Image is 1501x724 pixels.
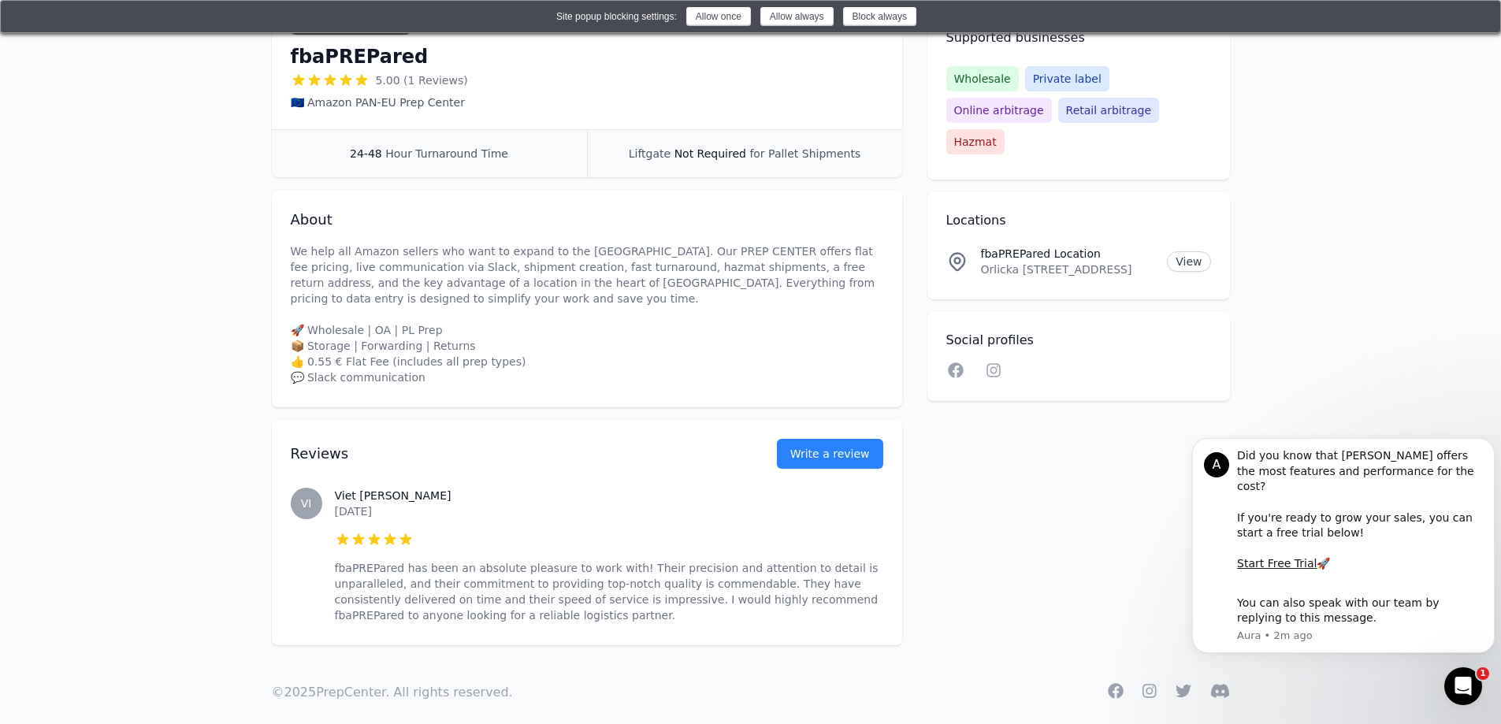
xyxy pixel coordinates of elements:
h3: Viet [PERSON_NAME] [335,488,883,503]
p: 🇪🇺 Amazon PAN-EU Prep Center [291,95,468,110]
iframe: Intercom notifications message [1186,434,1501,713]
span: Wholesale [946,66,1019,91]
span: Liftgate [629,147,671,160]
span: VI [301,498,312,509]
h2: About [291,209,883,231]
span: 1 [1477,667,1489,680]
button: Block always [843,7,916,26]
button: Allow once [686,7,751,26]
button: Allow always [760,7,834,26]
p: fbaPREPared has been an absolute pleasure to work with! Their precision and attention to detail i... [335,560,883,623]
iframe: Intercom live chat [1444,667,1482,705]
span: Hour Turnaround Time [385,147,508,160]
p: fbaPREPared Location [981,246,1155,262]
span: Private label [1025,66,1109,91]
span: Hazmat [946,129,1005,154]
span: for Pallet Shipments [749,147,860,160]
span: Retail arbitrage [1058,98,1159,123]
h2: Social profiles [946,331,1211,350]
p: Orlicka [STREET_ADDRESS] [981,262,1155,277]
span: Not Required [674,147,746,160]
h2: Reviews [291,443,726,465]
h2: Supported businesses [946,28,1211,47]
a: View [1167,251,1210,272]
p: We help all Amazon sellers who want to expand to the [GEOGRAPHIC_DATA]. Our PREP CENTER offers fl... [291,243,883,385]
span: 5.00 (1 Reviews) [376,72,468,88]
p: © 2025 PrepCenter. All rights reserved. [272,683,513,702]
h2: Locations [946,211,1211,230]
div: Site popup blocking settings: [556,9,677,24]
span: Online arbitrage [946,98,1052,123]
a: Write a review [777,439,883,469]
h1: fbaPREPared [291,44,429,69]
span: 24-48 [350,147,382,160]
time: [DATE] [335,505,372,518]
